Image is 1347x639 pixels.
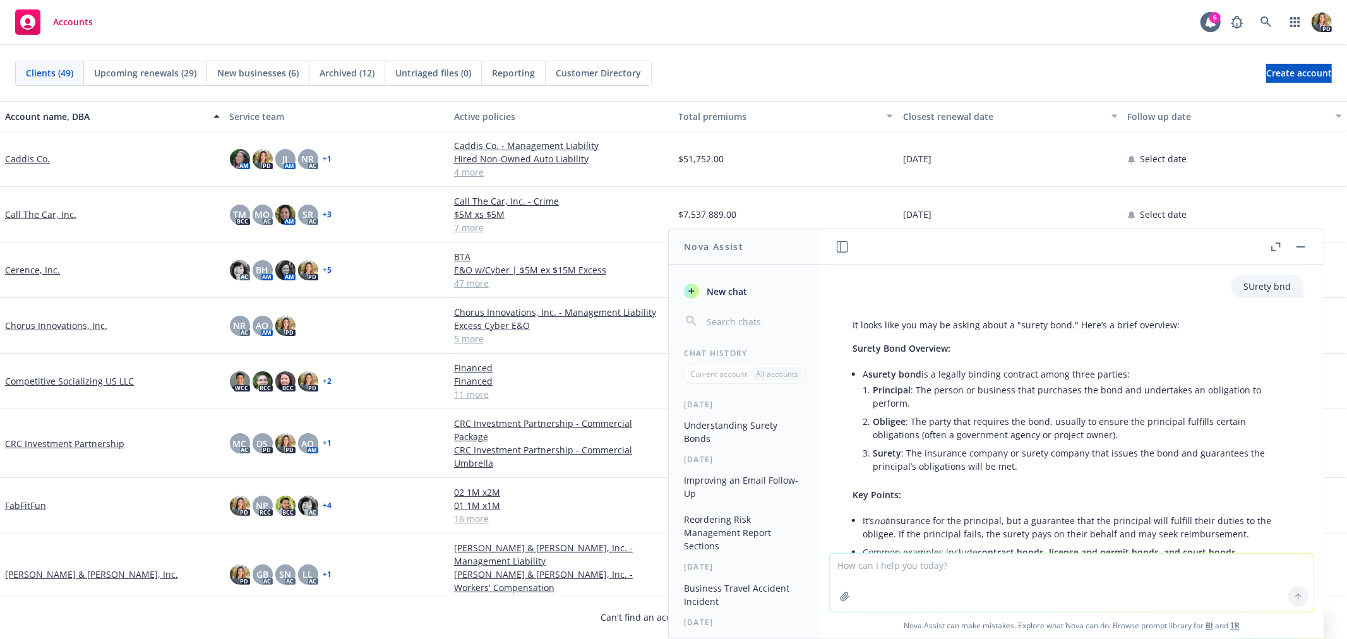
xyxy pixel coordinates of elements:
[5,263,60,277] a: Cerence, Inc.
[230,496,250,516] img: photo
[674,101,899,131] button: Total premiums
[298,260,318,280] img: photo
[454,250,669,263] a: BTA
[5,319,107,332] a: Chorus Innovations, Inc.
[230,110,445,123] div: Service team
[302,437,314,450] span: AO
[853,489,901,501] span: Key Points:
[704,313,805,330] input: Search chats
[679,208,737,221] span: $7,537,889.00
[257,437,268,450] span: DS
[1206,620,1213,631] a: BI
[679,152,724,165] span: $51,752.00
[5,437,124,450] a: CRC Investment Partnership
[454,417,669,443] a: CRC Investment Partnership - Commercial Package
[873,447,901,459] span: Surety
[868,368,921,380] span: surety bond
[395,66,471,80] span: Untriaged files (0)
[1312,12,1332,32] img: photo
[53,17,93,27] span: Accounts
[256,499,269,512] span: NP
[454,361,669,374] a: Financed
[454,306,669,319] a: Chorus Innovations, Inc. - Management Liability
[255,208,270,221] span: MQ
[94,66,196,80] span: Upcoming renewals (29)
[679,509,810,556] button: Reordering Risk Management Report Sections
[283,152,288,165] span: JJ
[233,208,246,221] span: TM
[5,208,76,221] a: Call The Car, Inc.
[275,205,296,225] img: photo
[233,437,247,450] span: MC
[1140,208,1187,221] span: Select date
[873,381,1291,412] li: : The person or business that purchases the bond and undertakes an obligation to perform.
[454,512,669,525] a: 16 more
[874,515,888,527] em: not
[556,66,641,80] span: Customer Directory
[253,149,273,169] img: photo
[679,110,880,123] div: Total premiums
[323,502,332,510] a: + 4
[230,371,250,391] img: photo
[279,568,291,581] span: SN
[1283,9,1308,35] a: Switch app
[454,221,669,234] a: 7 more
[669,399,820,410] div: [DATE]
[323,266,332,274] a: + 5
[1230,620,1240,631] a: TR
[1266,61,1332,85] span: Create account
[253,371,273,391] img: photo
[454,388,669,401] a: 11 more
[234,319,246,332] span: NR
[275,260,296,280] img: photo
[903,152,931,165] span: [DATE]
[256,263,269,277] span: BH
[679,470,810,504] button: Improving an Email Follow-Up
[298,371,318,391] img: photo
[454,152,669,165] a: Hired Non-Owned Auto Liability
[669,454,820,465] div: [DATE]
[873,412,1291,444] li: : The party that requires the bond, usually to ensure the principal fulfills certain obligations ...
[863,543,1291,561] li: Common examples include .
[1254,9,1279,35] a: Search
[275,433,296,453] img: photo
[1140,152,1187,165] span: Select date
[873,384,911,396] span: Principal
[275,371,296,391] img: photo
[454,332,669,345] a: 5 more
[756,369,798,379] p: All accounts
[690,369,747,379] p: Current account
[684,240,743,253] h1: Nova Assist
[454,277,669,290] a: 47 more
[1224,9,1250,35] a: Report a Bug
[1128,110,1329,123] div: Follow up date
[454,443,669,470] a: CRC Investment Partnership - Commercial Umbrella
[454,499,669,512] a: 01 1M x1M
[5,568,178,581] a: [PERSON_NAME] & [PERSON_NAME], Inc.
[454,594,669,607] a: 5 more
[873,444,1291,475] li: : The insurance company or surety company that issues the bond and guarantees the principal’s obl...
[225,101,450,131] button: Service team
[5,110,206,123] div: Account name, DBA
[454,374,669,388] a: Financed
[454,568,669,594] a: [PERSON_NAME] & [PERSON_NAME], Inc. - Workers' Compensation
[679,578,810,612] button: Business Travel Accident Incident
[323,571,332,578] a: + 1
[1243,280,1291,293] p: SUrety bnd
[454,208,669,221] a: $5M xs $5M
[853,342,950,354] span: Surety Bond Overview:
[492,66,535,80] span: Reporting
[669,561,820,572] div: [DATE]
[323,155,332,163] a: + 1
[704,285,747,298] span: New chat
[230,564,250,585] img: photo
[256,568,268,581] span: GB
[454,194,669,208] a: Call The Car, Inc. - Crime
[5,152,50,165] a: Caddis Co.
[320,66,374,80] span: Archived (12)
[903,208,931,221] span: [DATE]
[217,66,299,80] span: New businesses (6)
[449,101,674,131] button: Active policies
[26,66,73,80] span: Clients (49)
